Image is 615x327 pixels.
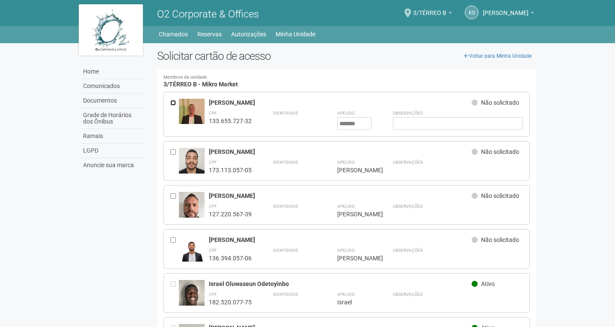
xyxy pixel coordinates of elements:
a: KS [465,6,478,19]
div: [PERSON_NAME] [337,166,371,174]
a: Autorizações [231,28,266,40]
div: 173.113.057-05 [209,166,252,174]
a: Minha Unidade [276,28,315,40]
a: LGPD [81,144,144,158]
img: user.jpg [179,280,205,315]
a: Anuncie sua marca [81,158,144,172]
a: [PERSON_NAME] [483,11,534,18]
div: 127.220.567-39 [209,210,252,218]
div: [PERSON_NAME] [209,192,472,200]
div: [PERSON_NAME] [209,99,472,106]
img: user.jpg [179,148,205,174]
a: 3/TÉRREO B [413,11,452,18]
span: Não solicitado [481,192,519,199]
strong: Apelido [337,248,355,253]
div: [PERSON_NAME] [209,236,472,244]
img: user.jpg [179,236,205,269]
div: Entre em contato com a Aministração para solicitar o cancelamento ou 2a via [170,280,179,306]
img: logo.jpg [79,4,143,56]
h2: Solicitar cartão de acesso [157,50,537,62]
a: Reservas [197,28,222,40]
img: user.jpg [179,192,205,226]
div: 136.394.057-06 [209,254,252,262]
div: Israel Oluwaseun Odetoyinbo [209,280,472,288]
strong: CPF [209,160,217,165]
div: [PERSON_NAME] [337,210,371,218]
span: Não solicitado [481,236,519,243]
strong: CPF [209,248,217,253]
strong: Observações [393,248,423,253]
strong: Observações [393,111,423,115]
strong: CPF [209,292,217,297]
strong: CPF [209,111,217,115]
div: [PERSON_NAME] [209,148,472,156]
strong: Identidade [273,292,298,297]
strong: Identidade [273,111,298,115]
strong: CPF [209,204,217,209]
strong: Identidade [273,248,298,253]
div: [PERSON_NAME] [337,254,371,262]
span: Ativo [481,280,495,287]
strong: Apelido [337,160,355,165]
strong: Identidade [273,160,298,165]
h4: 3/TÉRREO B - Mikro Market [163,75,530,88]
a: Comunicados [81,79,144,94]
strong: Observações [393,292,423,297]
span: 3/TÉRREO B [413,1,446,16]
a: Ramais [81,129,144,144]
small: Membros da unidade [163,75,530,80]
strong: Observações [393,160,423,165]
a: Documentos [81,94,144,108]
a: Chamados [159,28,188,40]
strong: Apelido [337,292,355,297]
strong: Apelido [337,111,355,115]
span: Não solicitado [481,148,519,155]
a: Voltar para Minha Unidade [460,50,536,62]
strong: Apelido [337,204,355,209]
span: Karen Santos Bezerra [483,1,529,16]
a: Grade de Horários dos Ônibus [81,108,144,129]
div: 133.655.727-32 [209,117,252,125]
strong: Observações [393,204,423,209]
strong: Identidade [273,204,298,209]
div: 182.520.077-75 [209,298,252,306]
div: Israel [337,298,371,306]
img: user.jpg [179,99,205,124]
span: O2 Corporate & Offices [157,8,259,20]
a: Home [81,65,144,79]
span: Não solicitado [481,99,519,106]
